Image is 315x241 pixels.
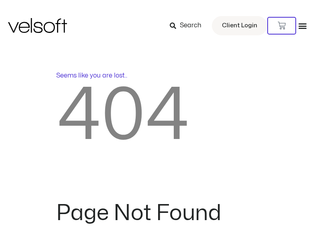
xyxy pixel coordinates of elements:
p: Seems like you are lost.. [56,71,259,80]
h2: 404 [56,80,259,152]
a: Client Login [212,16,267,35]
span: Client Login [222,20,257,31]
h2: Page Not Found [56,202,259,224]
span: Search [180,20,201,31]
img: Velsoft Training Materials [8,18,67,33]
div: Menu Toggle [298,21,307,30]
a: Search [170,19,207,33]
